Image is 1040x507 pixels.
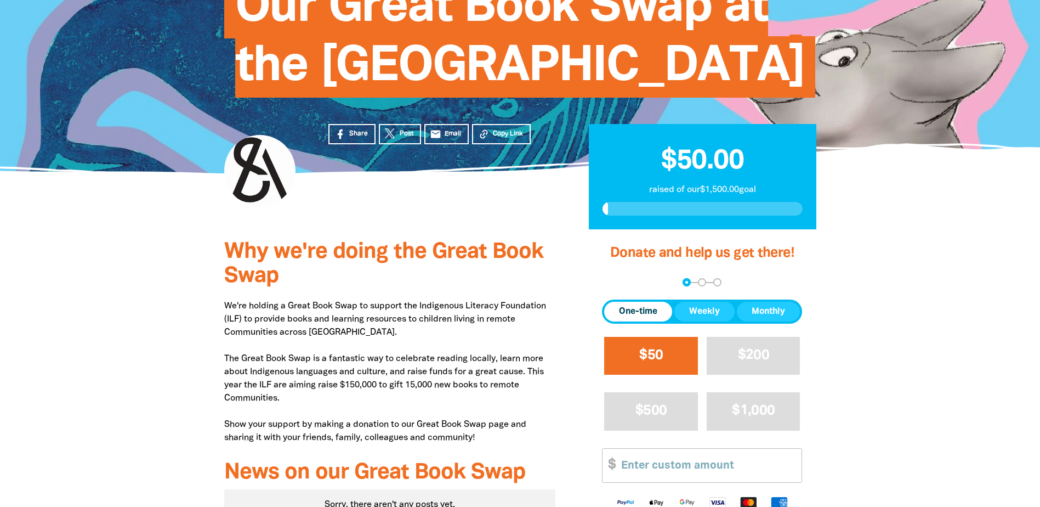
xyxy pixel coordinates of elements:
span: Email [445,129,461,139]
span: $50.00 [661,149,744,174]
span: $1,000 [732,404,775,417]
span: Copy Link [493,129,523,139]
span: $ [603,449,616,482]
button: Navigate to step 2 of 3 to enter your details [698,278,706,286]
button: One-time [604,302,672,322]
button: $50 [604,337,698,375]
button: $500 [604,392,698,430]
button: $1,000 [707,392,800,430]
p: raised of our $1,500.00 goal [603,183,803,196]
div: Donation frequency [602,300,802,324]
span: Share [349,129,368,139]
span: One-time [619,305,657,318]
span: Weekly [689,305,720,318]
button: Copy Link [472,124,531,144]
button: Navigate to step 1 of 3 to enter your donation amount [683,278,691,286]
span: Donate and help us get there! [610,247,794,260]
span: $50 [639,349,663,362]
span: Monthly [752,305,785,318]
span: $500 [635,404,667,417]
button: $200 [707,337,800,375]
i: email [430,128,441,140]
p: We're holding a Great Book Swap to support the Indigenous Literacy Foundation (ILF) to provide bo... [224,300,556,444]
input: Enter custom amount [613,449,802,482]
button: Monthly [737,302,800,322]
h3: News on our Great Book Swap [224,461,556,485]
button: Navigate to step 3 of 3 to enter your payment details [713,278,721,286]
a: Share [328,124,376,144]
span: Why we're doing the Great Book Swap [224,242,543,286]
span: Post [400,129,413,139]
span: $200 [738,349,769,362]
a: Post [379,124,421,144]
a: emailEmail [424,124,469,144]
button: Weekly [674,302,735,322]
